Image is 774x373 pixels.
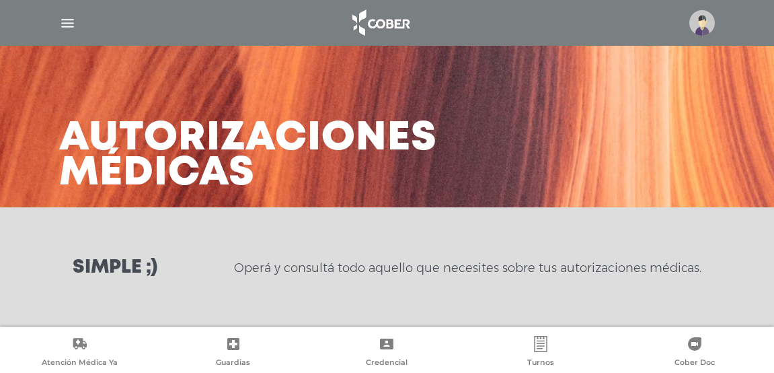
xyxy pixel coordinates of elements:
a: Guardias [157,336,311,370]
a: Turnos [464,336,618,370]
span: Credencial [366,358,408,370]
h3: Autorizaciones médicas [59,121,437,191]
span: Atención Médica Ya [42,358,118,370]
span: Guardias [216,358,250,370]
a: Credencial [310,336,464,370]
p: Operá y consultá todo aquello que necesites sobre tus autorizaciones médicas. [234,260,701,276]
span: Turnos [527,358,554,370]
img: profile-placeholder.svg [689,10,715,36]
img: Cober_menu-lines-white.svg [59,15,76,32]
span: Cober Doc [674,358,715,370]
a: Atención Médica Ya [3,336,157,370]
img: logo_cober_home-white.png [345,7,416,39]
h3: Simple ;) [73,259,157,277]
a: Cober Doc [617,336,771,370]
